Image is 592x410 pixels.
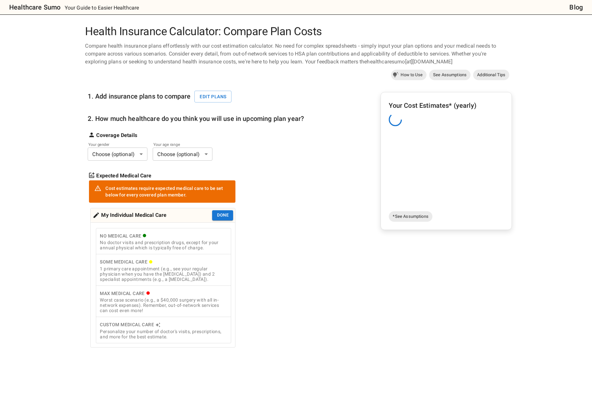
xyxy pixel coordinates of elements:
a: How to Use [391,70,427,80]
h6: 1. Add insurance plans to compare [88,91,235,103]
strong: Expected Medical Care [96,172,151,180]
span: *See Assumptions [389,213,432,220]
div: 1 primary care appointment (e.g., see your regular physician when you have the [MEDICAL_DATA]) an... [100,266,227,282]
a: Blog [569,2,583,12]
h6: 2. How much healthcare do you think you will use in upcoming plan year? [88,113,304,124]
button: Edit plans [194,91,231,103]
a: Healthcare Sumo [4,2,60,12]
span: How to Use [397,72,427,78]
div: No Medical Care [100,232,227,240]
label: Your age range [153,142,203,147]
div: My Individual Medical Care [93,210,166,220]
span: See Assumptions [429,72,471,78]
div: Max Medical Care [100,289,227,298]
div: Worst case scenario (e.g., a $40,000 surgery with all in-network expenses). Remember, out-of-netw... [100,297,227,313]
button: Max Medical CareWorst case scenario (e.g., a $40,000 surgery with all in-network expenses). Remem... [96,285,231,317]
button: Custom Medical CarePersonalize your number of doctor's visits, prescriptions, and more for the be... [96,317,231,343]
a: Additional Tips [473,70,509,80]
strong: Coverage Details [96,131,137,139]
p: Your Guide to Easier Healthcare [65,4,139,12]
h6: Your Cost Estimates* (yearly) [389,100,504,111]
div: cost type [96,228,231,343]
a: See Assumptions [429,70,471,80]
h1: Health Insurance Calculator: Compare Plan Costs [82,25,509,38]
div: Choose (optional) [88,148,147,161]
div: Some Medical Care [100,258,227,266]
div: Personalize your number of doctor's visits, prescriptions, and more for the best estimate. [100,329,227,339]
button: Done [212,210,233,220]
span: Additional Tips [473,72,509,78]
div: Cost estimates require expected medical care to be set below for every covered plan member. [105,182,230,201]
button: Some Medical Care1 primary care appointment (e.g., see your regular physician when you have the [... [96,254,231,286]
h6: Healthcare Sumo [9,2,60,12]
div: No doctor visits and prescription drugs, except for your annual physical which is typically free ... [100,240,227,250]
label: Your gender [88,142,138,147]
a: *See Assumptions [389,211,432,222]
button: No Medical CareNo doctor visits and prescription drugs, except for your annual physical which is ... [96,228,231,255]
div: Custom Medical Care [100,321,227,329]
div: Choose (optional) [153,148,212,161]
div: Compare health insurance plans effortlessly with our cost estimation calculator. No need for comp... [82,42,509,66]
